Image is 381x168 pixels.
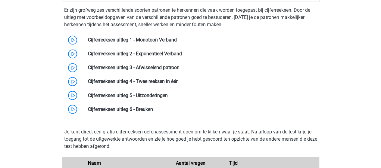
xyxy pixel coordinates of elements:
p: Er zijn grofweg zes verschillende soorten patronen te herkennen die vaak worden toegepast bij cij... [64,7,317,28]
div: Cijferreeksen uitleg 5 - Uitzonderingen [83,92,319,99]
div: Cijferreeksen uitleg 3 - Afwisselend patroon [83,64,319,71]
div: Cijferreeksen uitleg 6 - Breuken [83,105,319,113]
p: Je kunt direct een gratis cijferreeksen oefenassessment doen om te kijken waar je staat. Na afloo... [64,128,317,150]
div: Cijferreeksen uitleg 4 - Twee reeksen in één [83,78,319,85]
div: Cijferreeksen uitleg 2 - Exponentieel Verband [83,50,319,57]
div: Cijferreeksen uitleg 1 - Monotoon Verband [83,36,319,44]
div: Tijd [212,159,255,166]
div: Naam [83,159,169,166]
div: Aantal vragen [169,159,212,166]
